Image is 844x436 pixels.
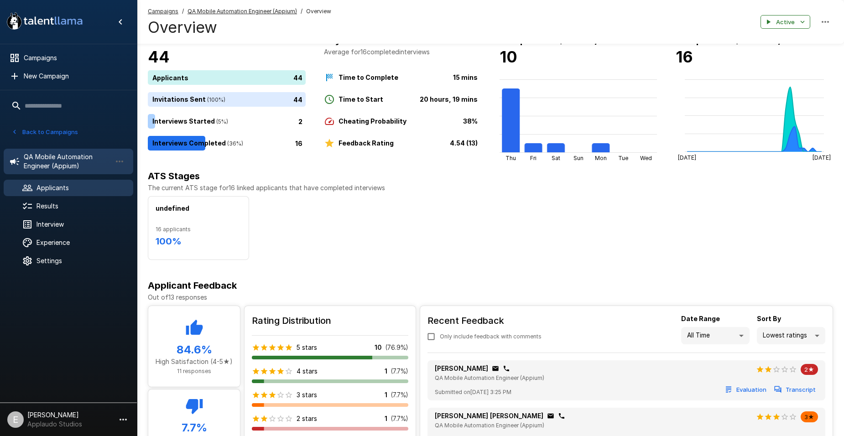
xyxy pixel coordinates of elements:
tspan: [DATE] [678,154,696,161]
p: Average for 16 completed interviews [324,47,482,57]
p: 10 [375,343,382,352]
b: 10 [500,47,517,66]
button: Evaluation [723,383,769,397]
b: Applicant Feedback [148,280,237,291]
p: ( 7.7 %) [391,390,408,400]
p: ( 7.7 %) [391,367,408,376]
p: [PERSON_NAME] [435,364,488,373]
p: ( 7.7 %) [391,414,408,423]
button: Active [761,15,810,29]
p: 1 [385,390,387,400]
span: Overview [306,7,331,16]
p: ( 76.9 %) [386,343,408,352]
tspan: Mon [595,155,607,161]
p: 3 stars [297,390,317,400]
span: / [301,7,302,16]
tspan: [DATE] [813,154,831,161]
div: Click to copy [503,365,510,372]
b: 20 hours, 19 mins [420,95,478,103]
b: 38% [463,117,478,125]
p: 44 [293,94,302,104]
span: 16 applicants [156,225,241,234]
u: Campaigns [148,8,178,15]
u: QA Mobile Automation Engineer (Appium) [188,8,297,15]
span: Only include feedback with comments [440,332,542,341]
p: 5 stars [297,343,317,352]
p: 44 [293,73,302,82]
b: ATS Stages [148,171,200,182]
span: Submitted on [DATE] 3:25 PM [435,388,511,397]
b: Time to Start [339,95,383,103]
span: QA Mobile Automation Engineer (Appium) [435,422,544,429]
b: Time to Complete [339,73,398,81]
h6: Recent Feedback [427,313,549,328]
span: 3★ [801,413,818,420]
b: Cheating Probability [339,117,406,125]
tspan: Tue [618,155,628,161]
b: Feedback Rating [339,139,394,147]
tspan: Wed [640,155,652,161]
p: 4 stars [297,367,318,376]
tspan: Thu [505,155,516,161]
h6: 100 % [156,234,241,249]
p: 2 stars [297,414,317,423]
b: 44 [148,47,170,66]
h4: Overview [148,18,331,37]
span: 11 responses [177,368,211,374]
p: Out of 13 responses [148,293,833,302]
div: All Time [681,327,750,344]
b: 4.54 (13) [450,139,478,147]
b: Date Range [681,315,720,322]
tspan: Fri [530,155,537,161]
b: 15 mins [453,73,478,81]
b: Sort By [757,315,781,322]
div: Click to copy [547,412,554,420]
b: 16 [676,47,693,66]
div: Click to copy [558,412,565,420]
span: / [182,7,184,16]
h6: Rating Distribution [252,313,408,328]
span: QA Mobile Automation Engineer (Appium) [435,374,544,381]
p: [PERSON_NAME] [PERSON_NAME] [435,411,543,420]
p: 2 [298,116,302,126]
p: The current ATS stage for 16 linked applicants that have completed interviews [148,183,833,192]
tspan: Sun [573,155,584,161]
div: Click to copy [492,365,499,372]
h5: 7.7 % [156,420,233,435]
tspan: Sat [552,155,560,161]
b: undefined [156,204,189,212]
p: 1 [385,414,387,423]
h5: 84.6 % [156,343,233,357]
p: 1 [385,367,387,376]
p: High Satisfaction (4-5★) [156,357,233,366]
button: Transcript [772,383,818,397]
p: 16 [295,138,302,148]
span: 2★ [801,366,818,373]
div: Lowest ratings [757,327,825,344]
